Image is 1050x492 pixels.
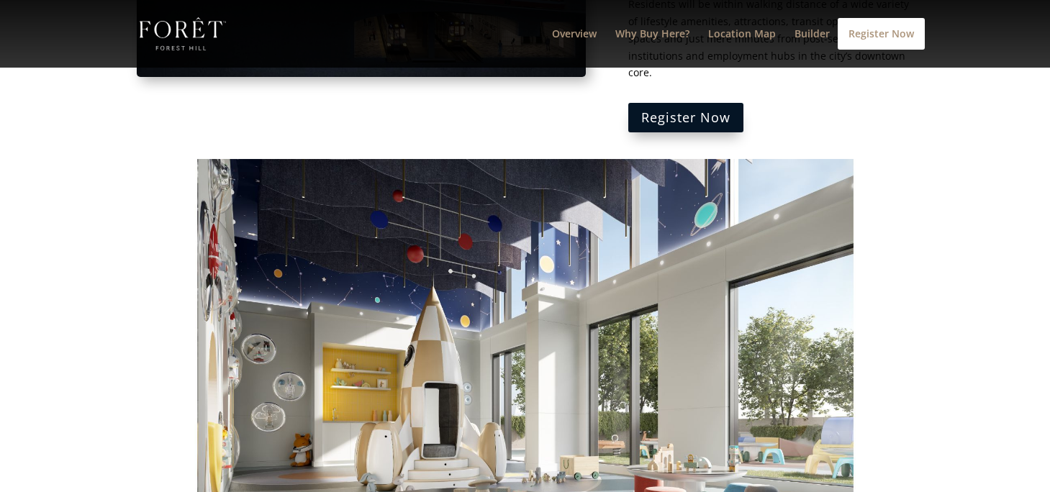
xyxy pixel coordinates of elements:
[615,29,689,68] a: Why Buy Here?
[838,18,925,50] a: Register Now
[795,29,830,68] a: Builder
[708,29,776,68] a: Location Map
[628,103,743,132] a: Register Now
[552,29,597,68] a: Overview
[140,17,227,50] img: Foret Condos in Forest Hill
